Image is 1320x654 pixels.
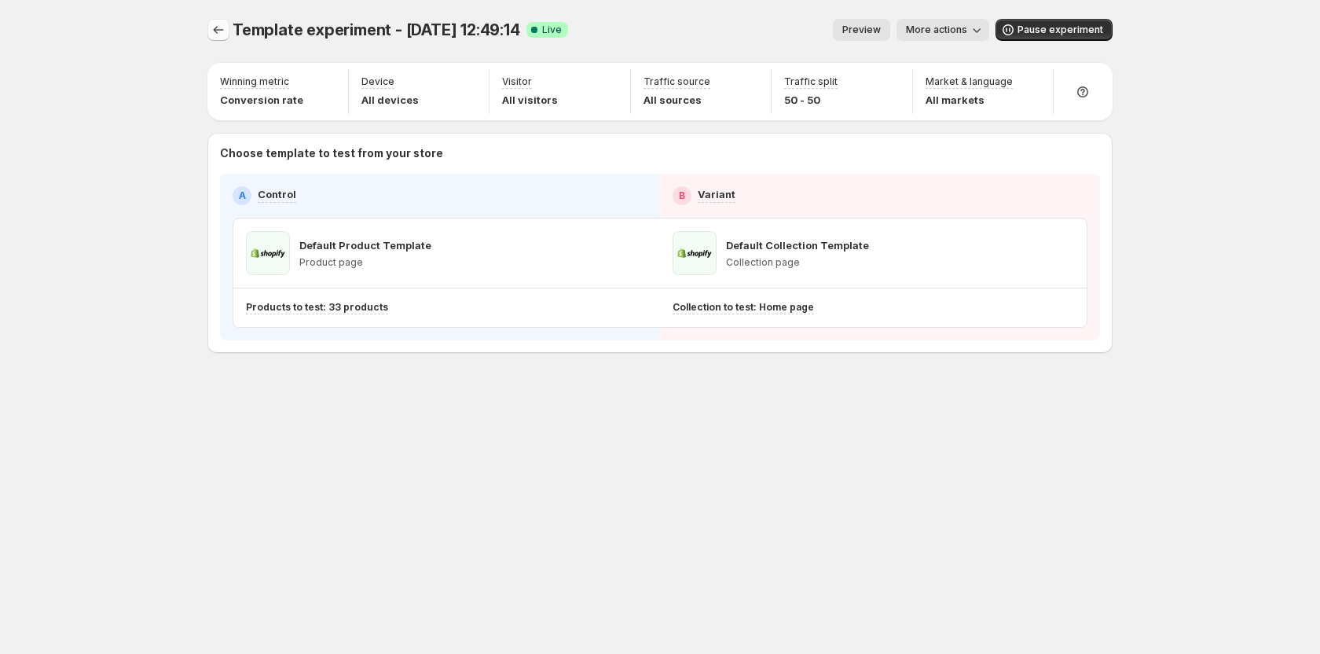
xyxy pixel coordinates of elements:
[698,186,735,202] p: Variant
[502,75,532,88] p: Visitor
[246,301,388,314] p: Products to test: 33 products
[833,19,890,41] button: Preview
[246,231,290,275] img: Default Product Template
[926,92,1013,108] p: All markets
[926,75,1013,88] p: Market & language
[842,24,881,36] span: Preview
[643,75,710,88] p: Traffic source
[239,189,246,202] h2: A
[502,92,558,108] p: All visitors
[726,237,869,253] p: Default Collection Template
[673,231,717,275] img: Default Collection Template
[220,92,303,108] p: Conversion rate
[220,145,1100,161] p: Choose template to test from your store
[673,301,814,314] p: Collection to test: Home page
[643,92,710,108] p: All sources
[361,75,394,88] p: Device
[679,189,685,202] h2: B
[542,24,562,36] span: Live
[299,256,431,269] p: Product page
[1017,24,1103,36] span: Pause experiment
[906,24,967,36] span: More actions
[258,186,296,202] p: Control
[784,92,838,108] p: 50 - 50
[233,20,520,39] span: Template experiment - [DATE] 12:49:14
[995,19,1113,41] button: Pause experiment
[784,75,838,88] p: Traffic split
[220,75,289,88] p: Winning metric
[361,92,419,108] p: All devices
[299,237,431,253] p: Default Product Template
[726,256,869,269] p: Collection page
[207,19,229,41] button: Experiments
[896,19,989,41] button: More actions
